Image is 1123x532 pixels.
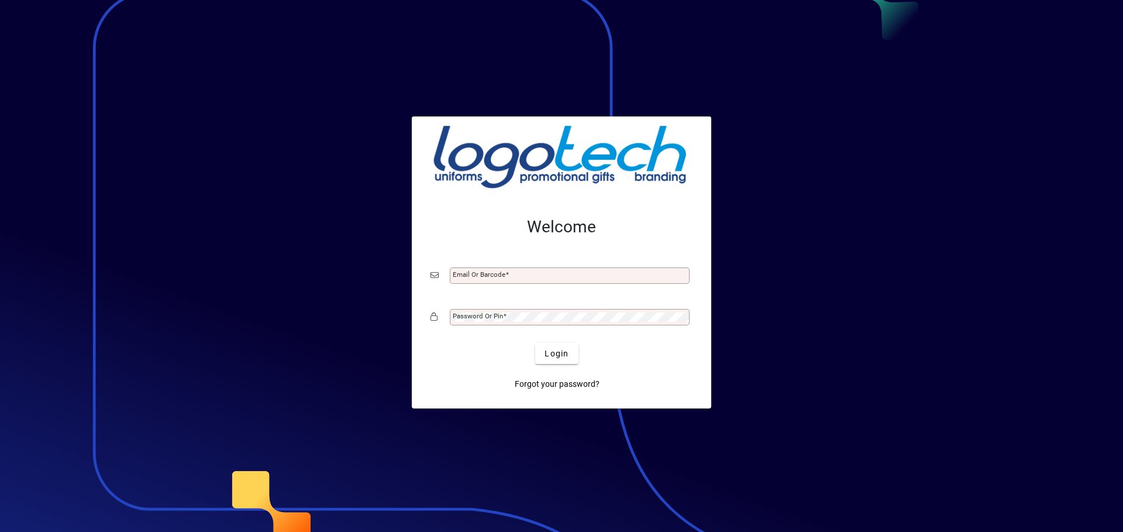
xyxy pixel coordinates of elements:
[510,373,604,394] a: Forgot your password?
[453,312,503,320] mat-label: Password or Pin
[453,270,505,279] mat-label: Email or Barcode
[515,378,600,390] span: Forgot your password?
[430,217,693,237] h2: Welcome
[535,343,578,364] button: Login
[545,348,569,360] span: Login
